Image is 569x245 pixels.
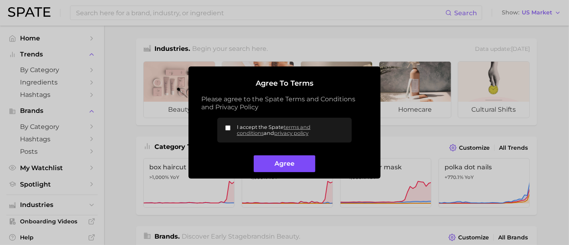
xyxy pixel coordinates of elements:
span: I accept the Spate and [237,124,345,136]
input: I accept the Spateterms and conditionsandprivacy policy [225,125,230,131]
p: Please agree to the Spate Terms and Conditions and Privacy Policy [201,95,368,111]
a: terms and conditions [237,124,311,136]
a: privacy policy [274,130,309,136]
button: Agree [254,155,315,173]
h2: Agree to Terms [201,79,368,88]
